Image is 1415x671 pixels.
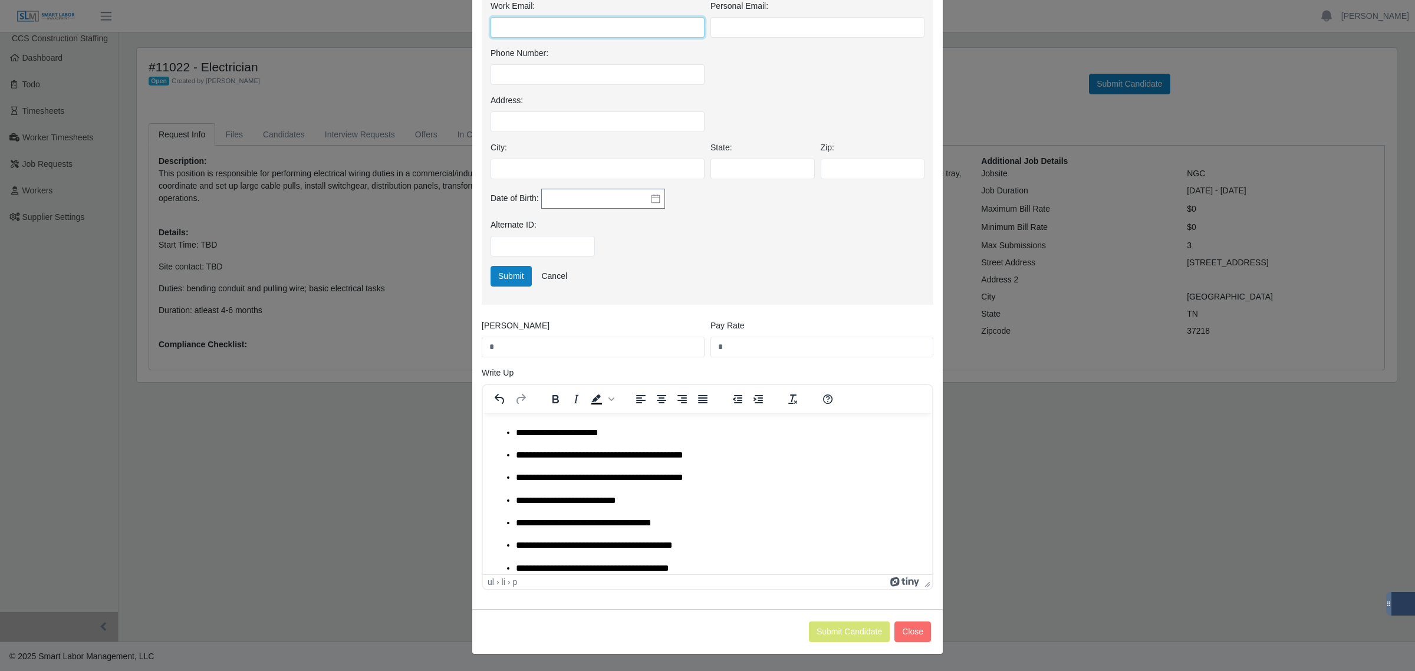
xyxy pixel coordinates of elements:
[631,391,651,407] button: Align left
[728,391,748,407] button: Decrease indent
[508,577,511,587] div: ›
[491,47,548,60] label: Phone Number:
[491,192,539,205] label: Date of Birth:
[511,391,531,407] button: Redo
[783,391,803,407] button: Clear formatting
[491,266,532,287] button: Submit
[491,219,537,231] label: Alternate ID:
[488,577,494,587] div: ul
[710,142,732,154] label: State:
[534,266,575,287] a: Cancel
[490,391,510,407] button: Undo
[809,621,890,642] button: Submit Candidate
[496,577,499,587] div: ›
[483,413,932,574] iframe: Rich Text Area
[587,391,616,407] div: Background color Black
[920,575,932,589] div: Press the Up and Down arrow keys to resize the editor.
[512,577,517,587] div: p
[491,142,507,154] label: City:
[651,391,672,407] button: Align center
[821,142,834,154] label: Zip:
[748,391,768,407] button: Increase indent
[502,577,505,587] div: li
[491,94,523,107] label: Address:
[672,391,692,407] button: Align right
[818,391,838,407] button: Help
[482,367,514,379] label: Write Up
[710,320,745,332] label: Pay Rate
[545,391,565,407] button: Bold
[693,391,713,407] button: Justify
[482,320,549,332] label: [PERSON_NAME]
[566,391,586,407] button: Italic
[894,621,931,642] button: Close
[890,577,920,587] a: Powered by Tiny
